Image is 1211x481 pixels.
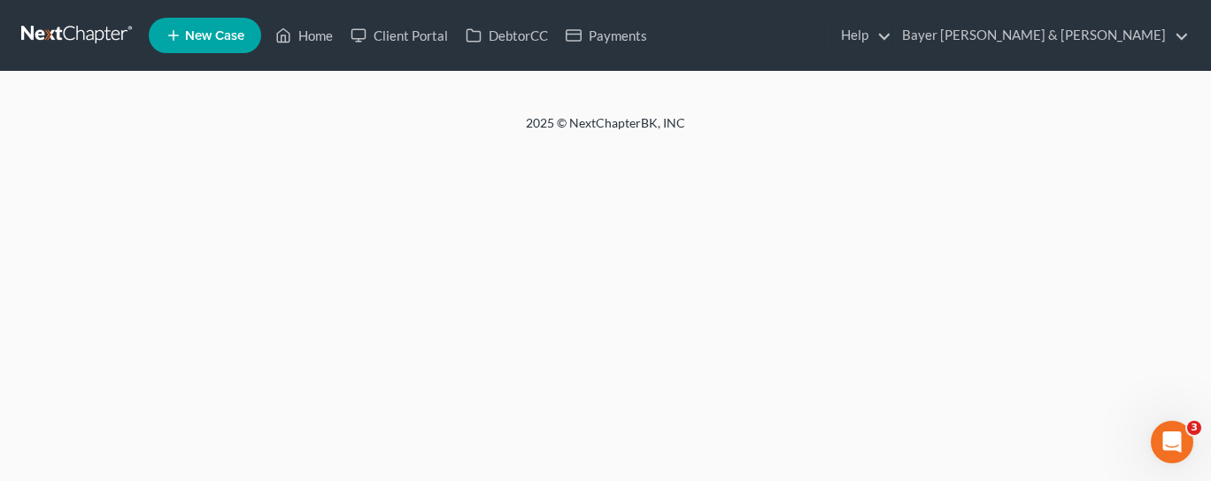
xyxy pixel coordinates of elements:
a: Home [266,19,342,51]
a: Bayer [PERSON_NAME] & [PERSON_NAME] [893,19,1189,51]
a: Help [832,19,891,51]
div: 2025 © NextChapterBK, INC [101,114,1110,146]
a: DebtorCC [457,19,557,51]
span: 3 [1187,421,1201,435]
iframe: Intercom live chat [1151,421,1193,463]
a: Payments [557,19,656,51]
a: Client Portal [342,19,457,51]
new-legal-case-button: New Case [149,18,261,53]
